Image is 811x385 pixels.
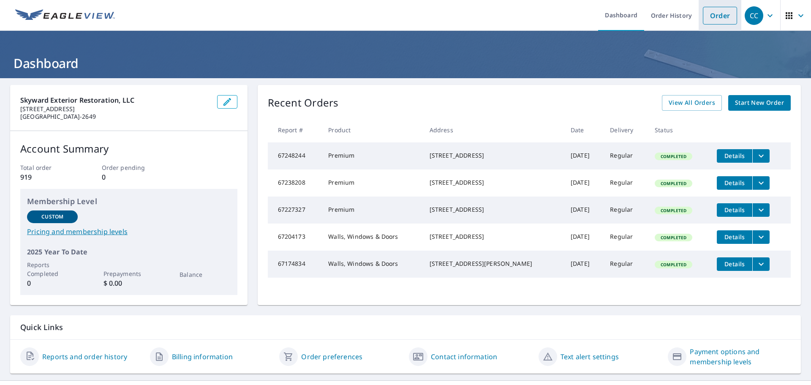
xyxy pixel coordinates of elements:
[321,117,422,142] th: Product
[27,260,78,278] p: Reports Completed
[603,169,648,197] td: Regular
[268,197,322,224] td: 67227327
[662,95,722,111] a: View All Orders
[752,257,770,271] button: filesDropdownBtn-67174834
[268,95,339,111] p: Recent Orders
[10,55,801,72] h1: Dashboard
[430,151,557,160] div: [STREET_ADDRESS]
[27,196,231,207] p: Membership Level
[745,6,763,25] div: CC
[603,117,648,142] th: Delivery
[103,269,154,278] p: Prepayments
[656,208,691,213] span: Completed
[722,206,747,214] span: Details
[752,149,770,163] button: filesDropdownBtn-67248244
[180,270,230,279] p: Balance
[321,142,422,169] td: Premium
[603,251,648,278] td: Regular
[656,180,691,186] span: Completed
[564,117,603,142] th: Date
[722,260,747,268] span: Details
[430,178,557,187] div: [STREET_ADDRESS]
[728,95,791,111] a: Start New Order
[42,352,127,362] a: Reports and order history
[564,169,603,197] td: [DATE]
[656,235,691,240] span: Completed
[431,352,497,362] a: Contact information
[564,224,603,251] td: [DATE]
[15,9,115,22] img: EV Logo
[20,113,210,120] p: [GEOGRAPHIC_DATA]-2649
[27,247,231,257] p: 2025 Year To Date
[268,142,322,169] td: 67248244
[648,117,710,142] th: Status
[717,230,752,244] button: detailsBtn-67204173
[301,352,362,362] a: Order preferences
[752,230,770,244] button: filesDropdownBtn-67204173
[321,251,422,278] td: Walls, Windows & Doors
[20,105,210,113] p: [STREET_ADDRESS]
[27,227,231,237] a: Pricing and membership levels
[603,142,648,169] td: Regular
[717,257,752,271] button: detailsBtn-67174834
[722,233,747,241] span: Details
[268,251,322,278] td: 67174834
[430,205,557,214] div: [STREET_ADDRESS]
[321,169,422,197] td: Premium
[20,163,74,172] p: Total order
[103,278,154,288] p: $ 0.00
[722,179,747,187] span: Details
[561,352,619,362] a: Text alert settings
[564,197,603,224] td: [DATE]
[656,153,691,159] span: Completed
[564,142,603,169] td: [DATE]
[669,98,715,108] span: View All Orders
[20,322,791,333] p: Quick Links
[752,176,770,190] button: filesDropdownBtn-67238208
[423,117,564,142] th: Address
[268,117,322,142] th: Report #
[564,251,603,278] td: [DATE]
[752,203,770,217] button: filesDropdownBtn-67227327
[20,95,210,105] p: Skyward Exterior Restoration, LLC
[102,163,156,172] p: Order pending
[41,213,63,221] p: Custom
[722,152,747,160] span: Details
[735,98,784,108] span: Start New Order
[717,203,752,217] button: detailsBtn-67227327
[603,224,648,251] td: Regular
[656,262,691,268] span: Completed
[321,224,422,251] td: Walls, Windows & Doors
[27,278,78,288] p: 0
[603,197,648,224] td: Regular
[268,224,322,251] td: 67204173
[20,141,237,156] p: Account Summary
[430,232,557,241] div: [STREET_ADDRESS]
[690,347,791,367] a: Payment options and membership levels
[717,176,752,190] button: detailsBtn-67238208
[430,259,557,268] div: [STREET_ADDRESS][PERSON_NAME]
[321,197,422,224] td: Premium
[703,7,737,25] a: Order
[717,149,752,163] button: detailsBtn-67248244
[172,352,233,362] a: Billing information
[268,169,322,197] td: 67238208
[102,172,156,182] p: 0
[20,172,74,182] p: 919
